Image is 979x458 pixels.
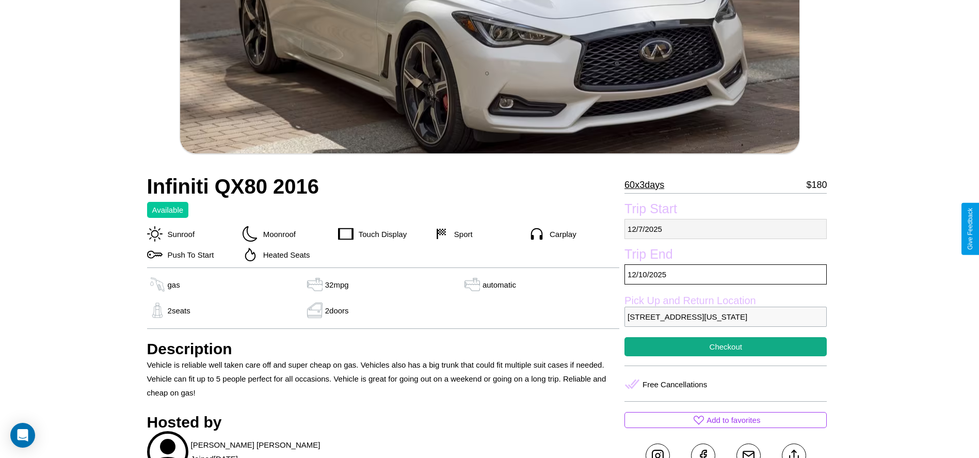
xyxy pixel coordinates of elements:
p: 2 seats [168,304,190,318]
p: Touch Display [354,227,407,241]
p: Free Cancellations [643,377,707,391]
div: Open Intercom Messenger [10,423,35,448]
p: Heated Seats [258,248,310,262]
p: Vehicle is reliable well taken care off and super cheap on gas. Vehicles also has a big trunk tha... [147,358,620,400]
p: 32 mpg [325,278,349,292]
p: Sport [449,227,473,241]
h2: Infiniti QX80 2016 [147,175,620,198]
h3: Hosted by [147,414,620,431]
p: 12 / 7 / 2025 [624,219,827,239]
div: Give Feedback [967,208,974,250]
p: Moonroof [258,227,296,241]
p: $ 180 [806,177,827,193]
label: Trip End [624,247,827,264]
p: [STREET_ADDRESS][US_STATE] [624,307,827,327]
img: gas [304,303,325,318]
p: gas [168,278,180,292]
img: gas [462,277,483,292]
p: Sunroof [163,227,195,241]
label: Pick Up and Return Location [624,295,827,307]
p: [PERSON_NAME] [PERSON_NAME] [191,438,320,452]
p: Add to favorites [707,413,760,427]
p: 12 / 10 / 2025 [624,264,827,285]
img: gas [147,303,168,318]
img: gas [147,277,168,292]
p: 60 x 3 days [624,177,664,193]
p: Available [152,203,184,217]
img: gas [304,277,325,292]
p: automatic [483,278,516,292]
p: 2 doors [325,304,349,318]
p: Carplay [544,227,576,241]
button: Checkout [624,337,827,356]
h3: Description [147,340,620,358]
label: Trip Start [624,201,827,219]
button: Add to favorites [624,412,827,428]
p: Push To Start [163,248,214,262]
